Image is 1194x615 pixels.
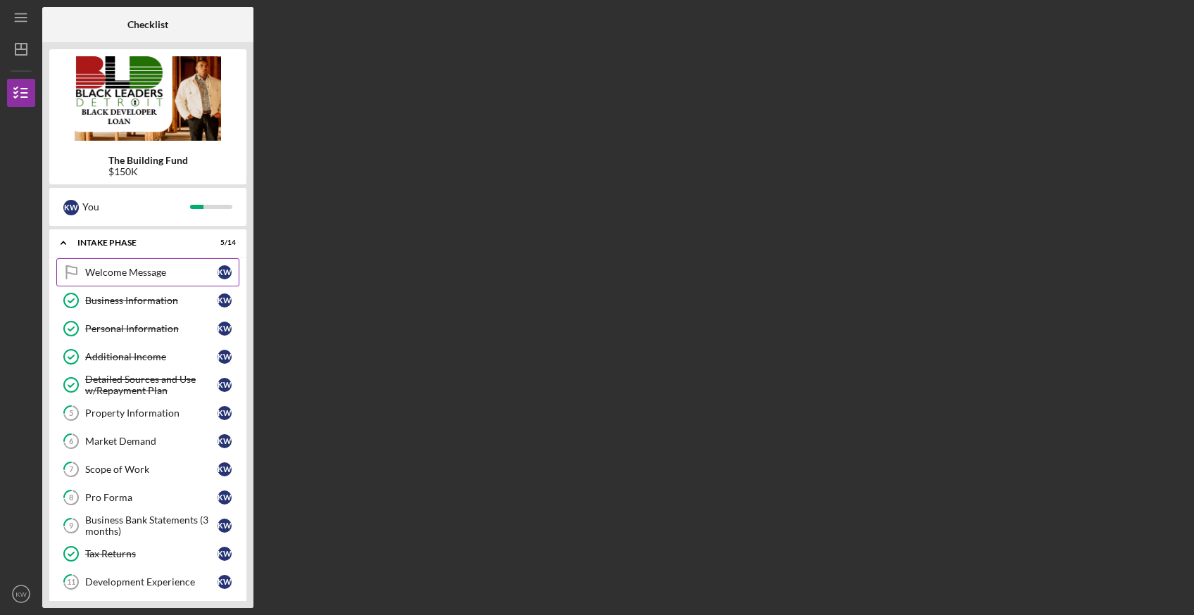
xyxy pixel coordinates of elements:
[108,155,188,166] b: The Building Fund
[85,514,218,537] div: Business Bank Statements (3 months)
[56,427,239,455] a: 6Market DemandKW
[56,258,239,286] a: Welcome MessageKW
[218,378,232,392] div: K W
[218,434,232,448] div: K W
[218,322,232,336] div: K W
[15,590,27,598] text: KW
[85,464,218,475] div: Scope of Work
[218,265,232,279] div: K W
[218,519,232,533] div: K W
[69,409,73,418] tspan: 5
[85,407,218,419] div: Property Information
[56,343,239,371] a: Additional IncomeKW
[108,166,188,177] div: $150K
[85,323,218,334] div: Personal Information
[56,286,239,315] a: Business InformationKW
[56,371,239,399] a: Detailed Sources and Use w/Repayment PlanKW
[85,436,218,447] div: Market Demand
[63,200,79,215] div: K W
[85,548,218,559] div: Tax Returns
[56,568,239,596] a: 11Development ExperienceKW
[69,521,74,531] tspan: 9
[218,462,232,476] div: K W
[49,56,246,141] img: Product logo
[85,351,218,362] div: Additional Income
[218,406,232,420] div: K W
[56,540,239,568] a: Tax ReturnsKW
[218,490,232,505] div: K W
[82,195,190,219] div: You
[67,578,75,587] tspan: 11
[218,575,232,589] div: K W
[218,293,232,307] div: K W
[56,455,239,483] a: 7Scope of WorkKW
[85,267,218,278] div: Welcome Message
[210,239,236,247] div: 5 / 14
[69,437,74,446] tspan: 6
[7,580,35,608] button: KW
[85,492,218,503] div: Pro Forma
[56,483,239,512] a: 8Pro FormaKW
[77,239,201,247] div: Intake Phase
[218,547,232,561] div: K W
[85,576,218,588] div: Development Experience
[56,315,239,343] a: Personal InformationKW
[85,374,218,396] div: Detailed Sources and Use w/Repayment Plan
[85,295,218,306] div: Business Information
[69,465,74,474] tspan: 7
[127,19,168,30] b: Checklist
[56,399,239,427] a: 5Property InformationKW
[69,493,73,502] tspan: 8
[56,512,239,540] a: 9Business Bank Statements (3 months)KW
[218,350,232,364] div: K W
